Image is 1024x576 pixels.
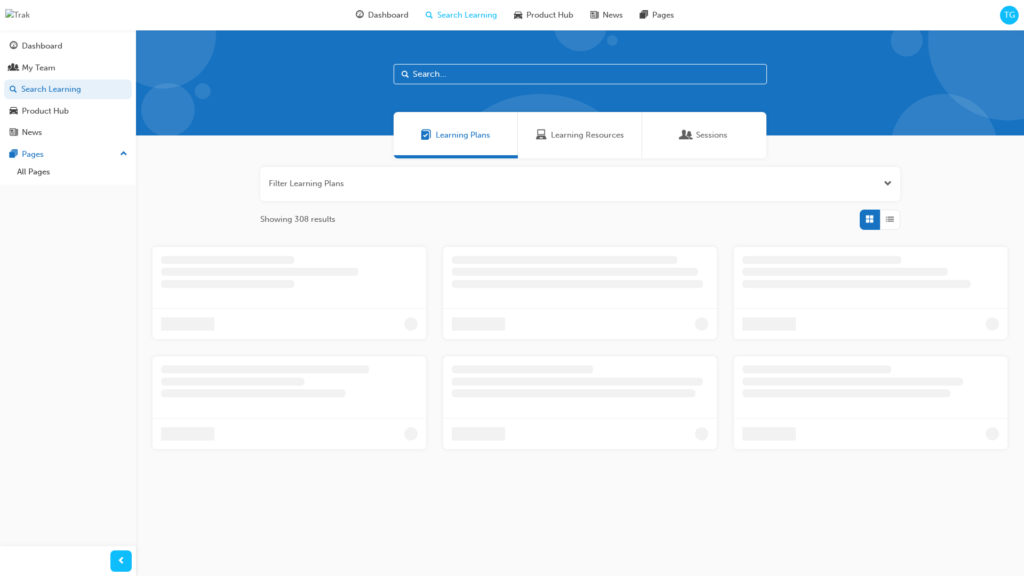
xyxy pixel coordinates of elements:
span: Sessions [681,129,692,141]
span: Learning Resources [536,129,547,141]
span: search-icon [426,9,433,22]
span: pages-icon [10,150,18,159]
a: Dashboard [4,36,132,56]
a: Learning ResourcesLearning Resources [518,112,642,158]
span: guage-icon [356,9,364,22]
span: List [886,213,894,226]
a: Learning PlansLearning Plans [394,112,518,158]
a: news-iconNews [582,4,631,26]
div: Product Hub [22,105,69,117]
span: guage-icon [10,42,18,51]
span: Search [402,68,409,81]
a: My Team [4,58,132,78]
a: search-iconSearch Learning [417,4,506,26]
a: SessionsSessions [642,112,766,158]
span: search-icon [10,85,17,94]
span: TG [1004,9,1015,21]
div: Dashboard [22,40,62,52]
span: news-icon [590,9,598,22]
span: Showing 308 results [260,213,335,226]
button: TG [1000,6,1019,25]
span: Product Hub [526,9,573,21]
div: My Team [22,62,55,74]
a: Search Learning [4,79,132,99]
button: DashboardMy TeamSearch LearningProduct HubNews [4,34,132,145]
span: Learning Plans [436,129,490,141]
span: Learning Plans [421,129,431,141]
span: up-icon [120,147,127,161]
span: Sessions [696,129,727,141]
button: Pages [4,145,132,164]
span: Grid [866,213,874,226]
a: guage-iconDashboard [347,4,417,26]
span: pages-icon [640,9,648,22]
img: Trak [5,9,30,21]
div: Pages [22,148,44,161]
input: Search... [394,64,767,84]
span: prev-icon [117,555,125,568]
a: News [4,123,132,142]
div: News [22,126,42,139]
a: car-iconProduct Hub [506,4,582,26]
span: Learning Resources [551,129,624,141]
span: news-icon [10,128,18,138]
a: Product Hub [4,101,132,121]
span: Dashboard [368,9,409,21]
span: car-icon [514,9,522,22]
span: Search Learning [437,9,497,21]
span: Pages [652,9,674,21]
a: All Pages [13,164,132,180]
span: News [603,9,623,21]
a: pages-iconPages [631,4,683,26]
span: people-icon [10,63,18,73]
span: car-icon [10,107,18,116]
button: Open the filter [884,178,892,190]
